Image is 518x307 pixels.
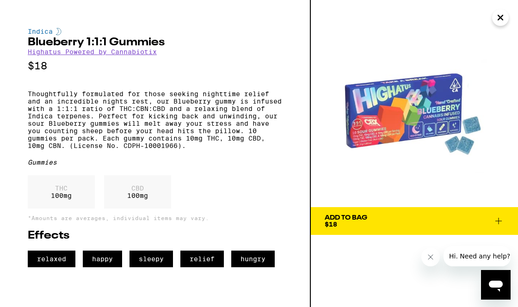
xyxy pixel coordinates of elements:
[28,60,282,72] p: $18
[325,221,337,228] span: $18
[311,207,518,235] button: Add To Bag$18
[28,251,75,267] span: relaxed
[28,175,95,209] div: 100 mg
[28,37,282,48] h2: Blueberry 1:1:1 Gummies
[444,246,511,266] iframe: Message from company
[28,215,282,221] p: *Amounts are averages, individual items may vary.
[325,215,367,221] div: Add To Bag
[28,230,282,241] h2: Effects
[56,28,62,35] img: indicaColor.svg
[127,184,148,192] p: CBD
[83,251,122,267] span: happy
[104,175,171,209] div: 100 mg
[28,48,157,55] a: Highatus Powered by Cannabiotix
[180,251,224,267] span: relief
[129,251,173,267] span: sleepy
[481,270,511,300] iframe: Button to launch messaging window
[421,248,440,266] iframe: Close message
[28,28,282,35] div: Indica
[51,184,72,192] p: THC
[492,9,509,26] button: Close
[28,90,282,149] p: Thoughtfully formulated for those seeking nighttime relief and an incredible nights rest, our Blu...
[28,159,282,166] div: Gummies
[231,251,275,267] span: hungry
